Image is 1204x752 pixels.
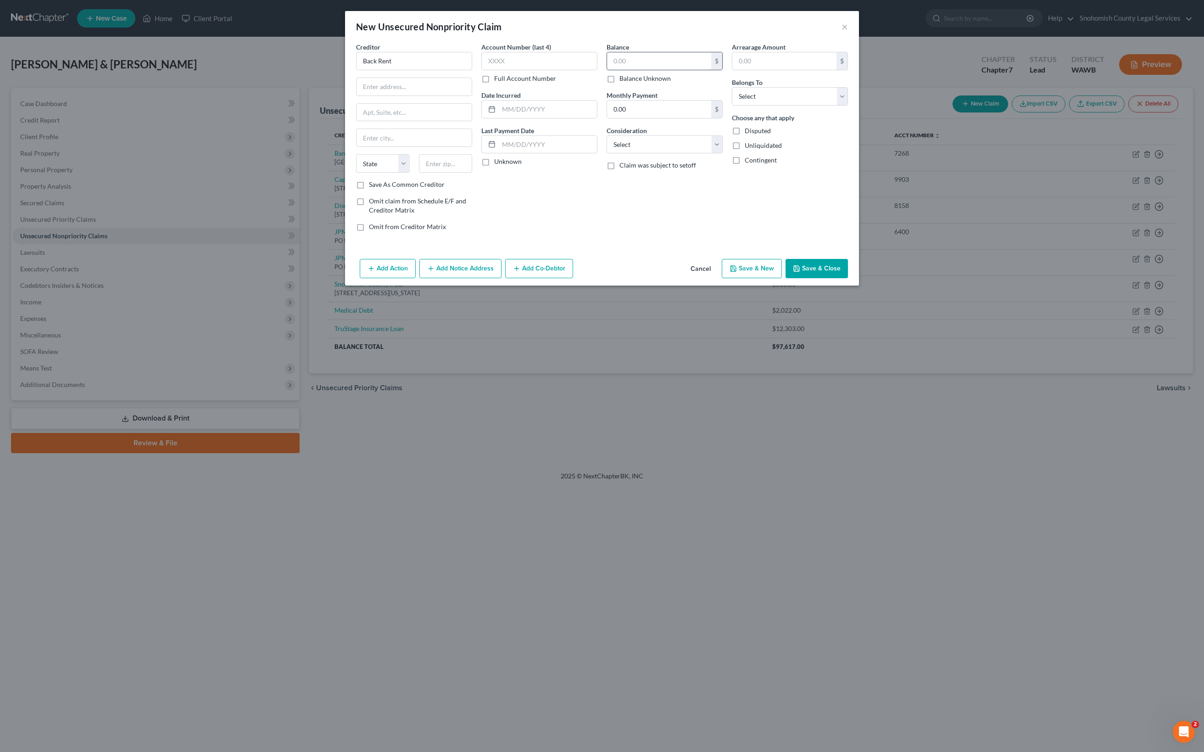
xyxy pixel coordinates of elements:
[607,90,658,100] label: Monthly Payment
[732,42,786,52] label: Arrearage Amount
[499,101,597,118] input: MM/DD/YYYY
[1173,721,1195,743] iframe: Intercom live chat
[842,21,848,32] button: ×
[745,156,777,164] span: Contingent
[683,260,718,278] button: Cancel
[711,52,722,70] div: $
[619,161,696,169] span: Claim was subject to setoff
[607,52,711,70] input: 0.00
[732,52,836,70] input: 0.00
[607,101,711,118] input: 0.00
[494,74,556,83] label: Full Account Number
[499,136,597,153] input: MM/DD/YYYY
[836,52,847,70] div: $
[732,113,794,123] label: Choose any that apply
[494,157,522,166] label: Unknown
[369,197,466,214] span: Omit claim from Schedule E/F and Creditor Matrix
[481,42,551,52] label: Account Number (last 4)
[711,101,722,118] div: $
[732,79,763,86] span: Belongs To
[356,43,380,51] span: Creditor
[481,52,597,70] input: XXXX
[745,127,771,135] span: Disputed
[357,104,472,121] input: Apt, Suite, etc...
[786,259,848,278] button: Save & Close
[619,74,671,83] label: Balance Unknown
[505,259,573,278] button: Add Co-Debtor
[722,259,782,278] button: Save & New
[607,126,647,135] label: Consideration
[369,223,446,230] span: Omit from Creditor Matrix
[356,52,472,70] input: Search creditor by name...
[1192,721,1199,728] span: 2
[481,90,521,100] label: Date Incurred
[419,259,502,278] button: Add Notice Address
[481,126,534,135] label: Last Payment Date
[357,129,472,146] input: Enter city...
[419,154,473,173] input: Enter zip...
[607,42,629,52] label: Balance
[369,180,445,189] label: Save As Common Creditor
[745,141,782,149] span: Unliquidated
[360,259,416,278] button: Add Action
[356,20,502,33] div: New Unsecured Nonpriority Claim
[357,78,472,95] input: Enter address...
